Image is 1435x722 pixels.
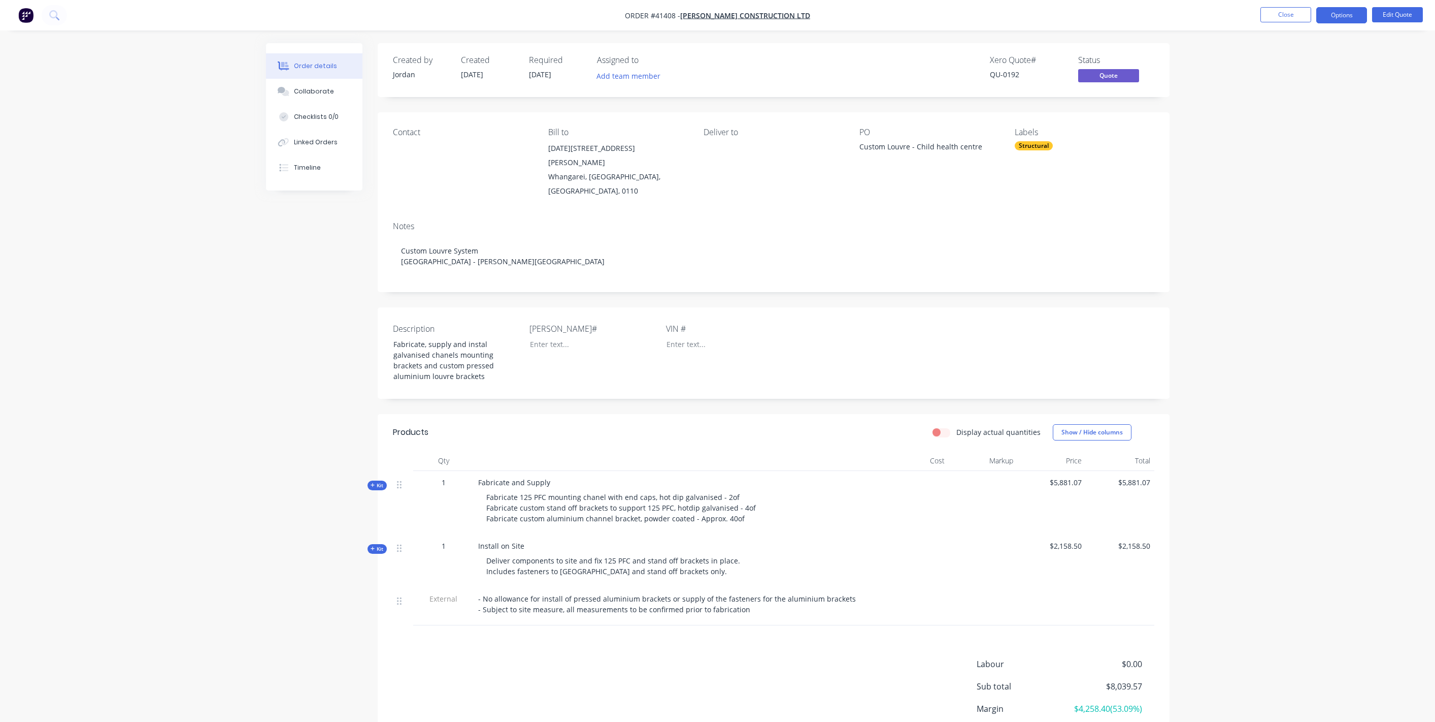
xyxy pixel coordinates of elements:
[266,104,362,130] button: Checklists 0/0
[529,323,656,335] label: [PERSON_NAME]#
[990,55,1066,65] div: Xero Quote #
[1078,69,1139,82] span: Quote
[680,11,810,20] a: [PERSON_NAME] Construction Ltd
[294,61,337,71] div: Order details
[548,128,687,137] div: Bill to
[1015,141,1053,150] div: Structural
[486,556,740,576] span: Deliver components to site and fix 125 PFC and stand off brackets in place. Includes fasteners to...
[977,703,1067,715] span: Margin
[294,87,334,96] div: Collaborate
[597,69,666,83] button: Add team member
[1090,477,1150,488] span: $5,881.07
[393,128,532,137] div: Contact
[1372,7,1423,22] button: Edit Quote
[956,427,1041,437] label: Display actual quantities
[385,337,512,384] div: Fabricate, supply and instal galvanised chanels mounting brackets and custom pressed aluminium lo...
[548,141,687,198] div: [DATE][STREET_ADDRESS][PERSON_NAME]Whangarei, [GEOGRAPHIC_DATA], [GEOGRAPHIC_DATA], 0110
[461,70,483,79] span: [DATE]
[478,541,524,551] span: Install on Site
[393,222,1154,231] div: Notes
[591,69,665,83] button: Add team member
[393,55,449,65] div: Created by
[266,130,362,155] button: Linked Orders
[1021,541,1082,551] span: $2,158.50
[1090,541,1150,551] span: $2,158.50
[266,79,362,104] button: Collaborate
[442,477,446,488] span: 1
[1015,128,1154,137] div: Labels
[1066,703,1142,715] span: $4,258.40 ( 53.09 %)
[294,138,338,147] div: Linked Orders
[478,594,858,614] span: - No allowance for install of pressed aluminium brackets or supply of the fasteners for the alumi...
[266,155,362,180] button: Timeline
[1078,55,1154,65] div: Status
[529,55,585,65] div: Required
[1316,7,1367,23] button: Options
[294,163,321,172] div: Timeline
[368,481,387,490] div: Kit
[859,128,998,137] div: PO
[442,541,446,551] span: 1
[1053,424,1131,441] button: Show / Hide columns
[990,69,1066,80] div: QU-0192
[393,69,449,80] div: Jordan
[371,482,384,489] span: Kit
[1066,680,1142,693] span: $8,039.57
[880,451,949,471] div: Cost
[486,492,756,523] span: Fabricate 125 PFC mounting chanel with end caps, hot dip galvanised - 2of Fabricate custom stand ...
[859,141,986,155] div: Custom Louvre - Child health centre
[18,8,34,23] img: Factory
[393,426,428,438] div: Products
[413,451,474,471] div: Qty
[548,170,687,198] div: Whangarei, [GEOGRAPHIC_DATA], [GEOGRAPHIC_DATA], 0110
[977,658,1067,670] span: Labour
[393,235,1154,277] div: Custom Louvre System [GEOGRAPHIC_DATA] - [PERSON_NAME][GEOGRAPHIC_DATA]
[1017,451,1086,471] div: Price
[368,544,387,554] div: Kit
[478,478,550,487] span: Fabricate and Supply
[1260,7,1311,22] button: Close
[529,70,551,79] span: [DATE]
[371,545,384,553] span: Kit
[1078,69,1139,84] button: Quote
[548,141,687,170] div: [DATE][STREET_ADDRESS][PERSON_NAME]
[393,323,520,335] label: Description
[977,680,1067,693] span: Sub total
[1086,451,1154,471] div: Total
[461,55,517,65] div: Created
[949,451,1017,471] div: Markup
[294,112,339,121] div: Checklists 0/0
[266,53,362,79] button: Order details
[666,323,793,335] label: VIN #
[625,11,680,20] span: Order #41408 -
[1066,658,1142,670] span: $0.00
[417,593,470,604] span: External
[704,128,843,137] div: Deliver to
[1021,477,1082,488] span: $5,881.07
[597,55,698,65] div: Assigned to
